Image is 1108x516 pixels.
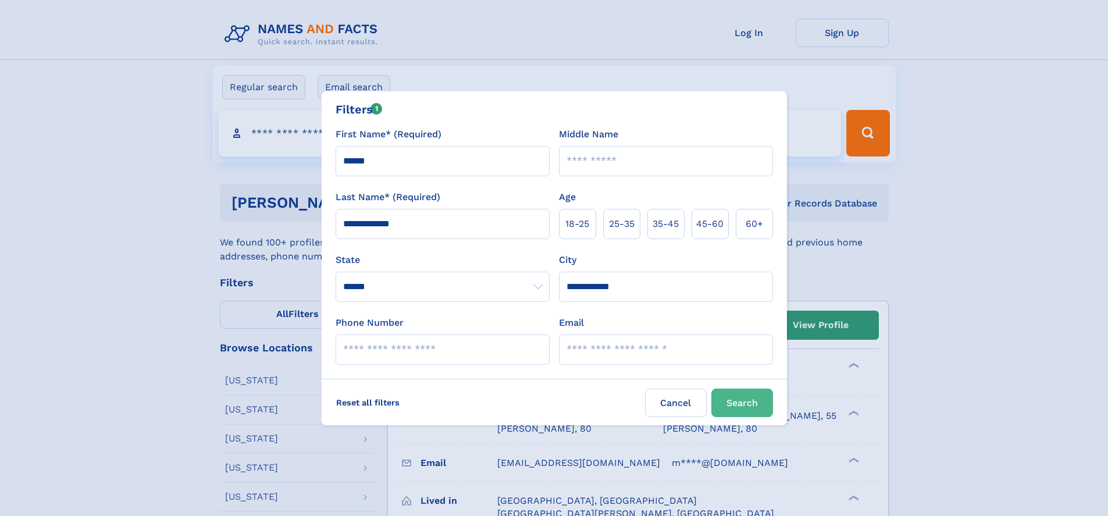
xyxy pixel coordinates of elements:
[559,253,576,267] label: City
[336,253,550,267] label: State
[645,389,707,417] label: Cancel
[336,316,404,330] label: Phone Number
[559,127,618,141] label: Middle Name
[696,217,724,231] span: 45‑60
[336,101,383,118] div: Filters
[711,389,773,417] button: Search
[559,316,584,330] label: Email
[336,190,440,204] label: Last Name* (Required)
[609,217,635,231] span: 25‑35
[559,190,576,204] label: Age
[336,127,441,141] label: First Name* (Required)
[329,389,407,417] label: Reset all filters
[565,217,589,231] span: 18‑25
[746,217,763,231] span: 60+
[653,217,679,231] span: 35‑45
